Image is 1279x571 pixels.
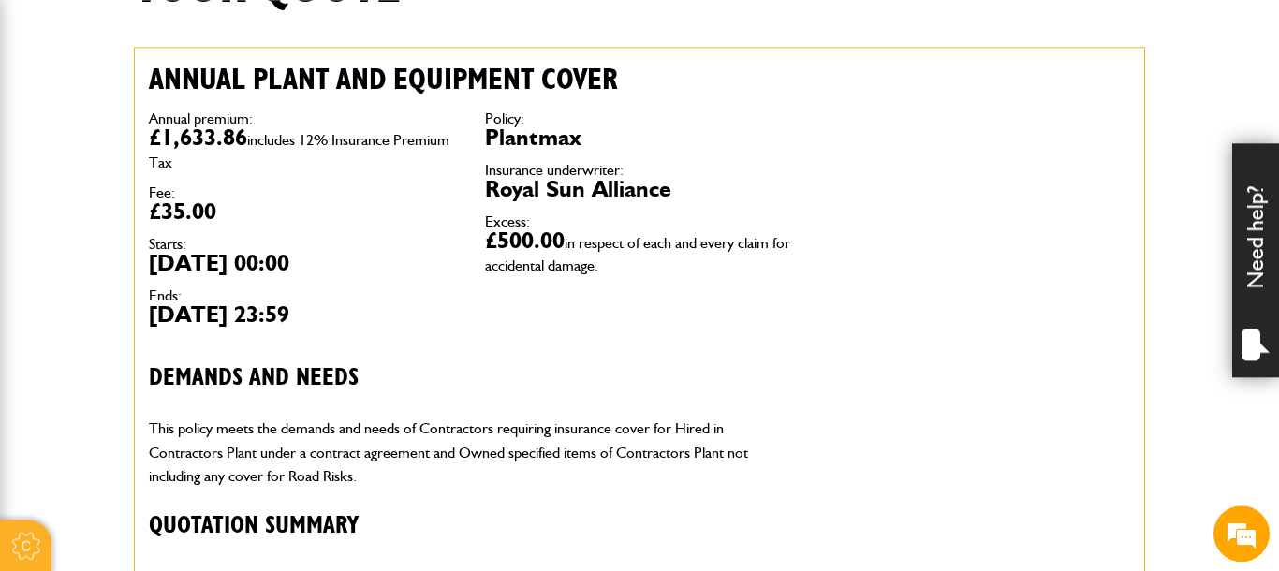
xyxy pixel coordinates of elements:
textarea: Choose an option [9,410,357,476]
dt: Annual premium: [149,111,457,126]
div: Minimize live chat window [307,9,352,54]
dt: Policy: [485,111,793,126]
img: d_20077148190_operators_62643000001515001 [32,104,79,130]
p: This policy meets the demands and needs of Contractors requiring insurance cover for Hired in Con... [149,417,794,489]
span: includes 12% Insurance Premium Tax [149,131,449,171]
dt: Insurance underwriter: [485,163,793,178]
dt: Excess: [485,214,793,229]
dd: [DATE] 00:00 [149,252,457,274]
dd: [DATE] 23:59 [149,303,457,326]
div: JCB Insurance [32,331,111,345]
dt: Fee: [149,185,457,200]
div: Need help? [1232,143,1279,377]
dd: £35.00 [149,200,457,223]
dd: £500.00 [485,229,793,274]
div: JCB Insurance [97,105,315,129]
h3: Demands and needs [149,364,794,393]
h2: Annual plant and equipment cover [149,62,794,97]
dd: Royal Sun Alliance [485,178,793,200]
dt: Ends: [149,288,457,303]
dt: Starts: [149,237,457,252]
span: in respect of each and every claim for accidental damage. [485,234,790,274]
dd: £1,633.86 [149,126,457,171]
h3: Quotation Summary [149,512,794,541]
dd: Plantmax [485,126,793,149]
